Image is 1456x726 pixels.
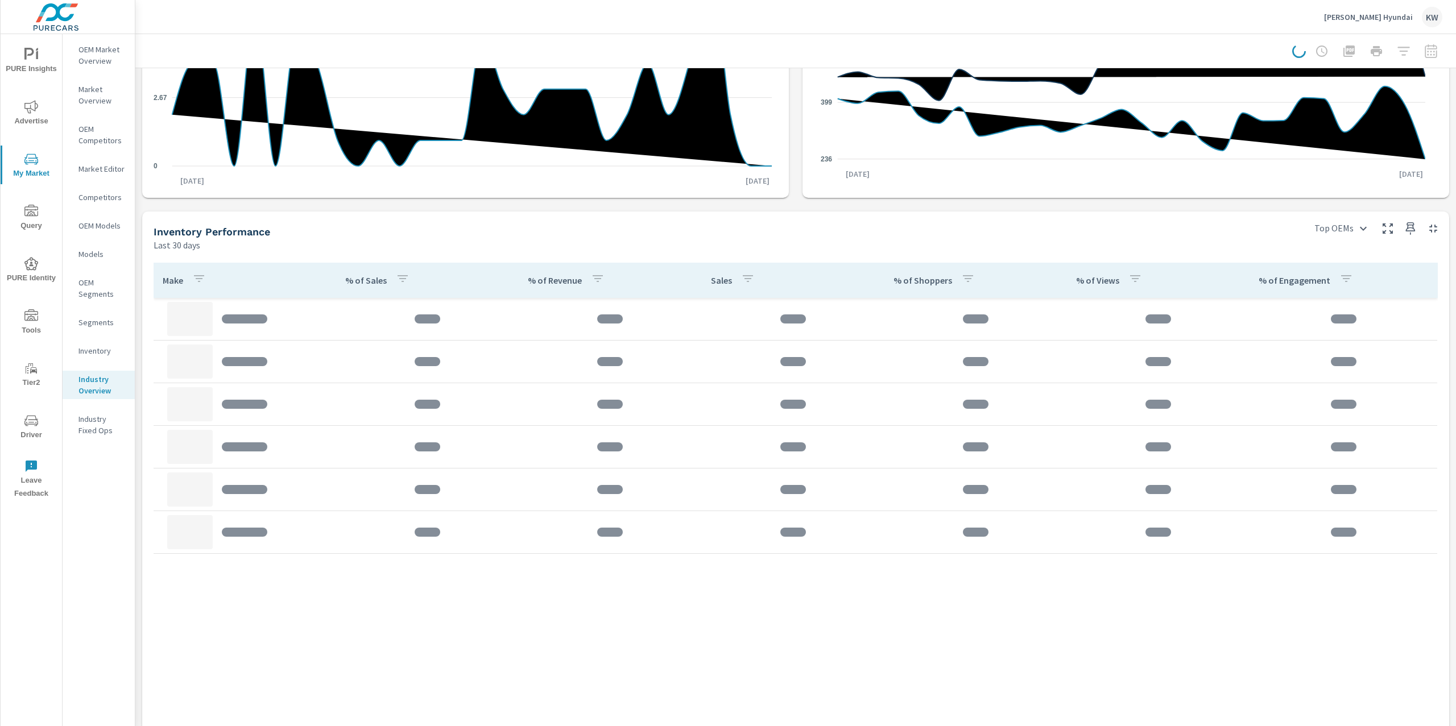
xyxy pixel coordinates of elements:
div: KW [1422,7,1442,27]
text: 236 [821,155,832,163]
div: OEM Segments [63,274,135,302]
p: [DATE] [1391,168,1431,180]
p: OEM Models [78,220,126,231]
span: Query [4,205,59,233]
p: % of Sales [345,275,387,286]
p: Competitors [78,192,126,203]
span: PURE Identity [4,257,59,285]
button: Make Fullscreen [1379,219,1397,238]
div: Market Overview [63,81,135,109]
p: [DATE] [738,175,777,186]
div: Models [63,246,135,263]
p: % of Views [1076,275,1119,286]
span: PURE Insights [4,48,59,76]
div: OEM Market Overview [63,41,135,69]
p: Sales [711,275,732,286]
button: Minimize Widget [1424,219,1442,238]
span: Leave Feedback [4,459,59,500]
p: % of Shoppers [894,275,952,286]
div: nav menu [1,34,62,505]
p: OEM Competitors [78,123,126,146]
p: Inventory [78,345,126,356]
p: [DATE] [172,175,212,186]
div: OEM Competitors [63,121,135,149]
div: Industry Overview [63,371,135,399]
p: Industry Overview [78,374,126,396]
span: Advertise [4,100,59,128]
p: OEM Segments [78,277,126,300]
p: % of Revenue [528,275,582,286]
text: 399 [821,98,832,106]
span: Save this to your personalized report [1401,219,1420,238]
text: 0 [154,162,158,170]
p: [DATE] [838,168,878,180]
p: Market Editor [78,163,126,175]
p: % of Engagement [1259,275,1330,286]
p: Last 30 days [154,238,200,252]
p: Market Overview [78,84,126,106]
div: Top OEMs [1308,218,1374,238]
div: Industry Fixed Ops [63,410,135,439]
span: My Market [4,152,59,180]
div: Inventory [63,342,135,359]
p: Segments [78,317,126,328]
h5: Inventory Performance [154,226,270,238]
p: Industry Fixed Ops [78,413,126,436]
div: OEM Models [63,217,135,234]
p: [PERSON_NAME] Hyundai [1324,12,1413,22]
div: Market Editor [63,160,135,177]
p: Models [78,248,126,260]
div: Segments [63,314,135,331]
p: OEM Market Overview [78,44,126,67]
div: Competitors [63,189,135,206]
text: 2.67 [154,94,167,102]
span: Tier2 [4,362,59,389]
span: Driver [4,414,59,442]
p: Make [163,275,183,286]
span: Tools [4,309,59,337]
